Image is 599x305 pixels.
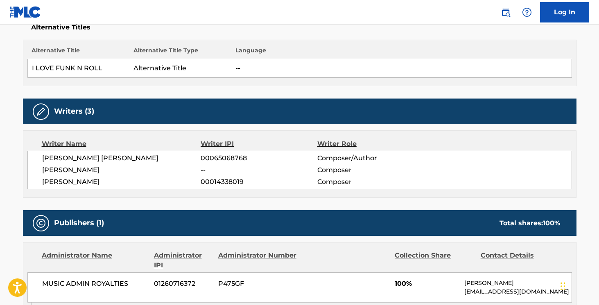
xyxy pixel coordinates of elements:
th: Language [231,46,572,59]
img: help [522,7,532,17]
th: Alternative Title Type [129,46,231,59]
div: Administrator Name [42,251,148,270]
p: [PERSON_NAME] [464,279,571,287]
span: Composer [317,177,423,187]
div: Writer IPI [201,139,317,149]
iframe: Chat Widget [558,266,599,305]
td: -- [231,59,572,78]
div: Total shares: [500,218,560,228]
img: MLC Logo [10,6,41,18]
div: Writer Role [317,139,423,149]
h5: Writers (3) [54,107,94,116]
p: [EMAIL_ADDRESS][DOMAIN_NAME] [464,287,571,296]
span: MUSIC ADMIN ROYALTIES [42,279,148,289]
a: Log In [540,2,589,22]
span: 00065068768 [201,153,317,163]
img: Writers [36,107,46,117]
td: I LOVE FUNK N ROLL [27,59,129,78]
span: P475GF [218,279,298,289]
div: Collection Share [395,251,474,270]
span: Composer [317,165,423,175]
div: Administrator IPI [154,251,212,270]
span: [PERSON_NAME] [42,177,201,187]
div: Writer Name [42,139,201,149]
div: Administrator Number [218,251,298,270]
div: Contact Details [481,251,560,270]
th: Alternative Title [27,46,129,59]
div: Help [519,4,535,20]
a: Public Search [497,4,514,20]
div: Drag [561,274,565,298]
img: Publishers [36,218,46,228]
span: [PERSON_NAME] [PERSON_NAME] [42,153,201,163]
span: Composer/Author [317,153,423,163]
td: Alternative Title [129,59,231,78]
span: 01260716372 [154,279,212,289]
span: 100 % [543,219,560,227]
span: [PERSON_NAME] [42,165,201,175]
h5: Publishers (1) [54,218,104,228]
span: 00014338019 [201,177,317,187]
img: search [501,7,511,17]
span: 100% [395,279,458,289]
span: -- [201,165,317,175]
h5: Alternative Titles [31,23,568,31]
